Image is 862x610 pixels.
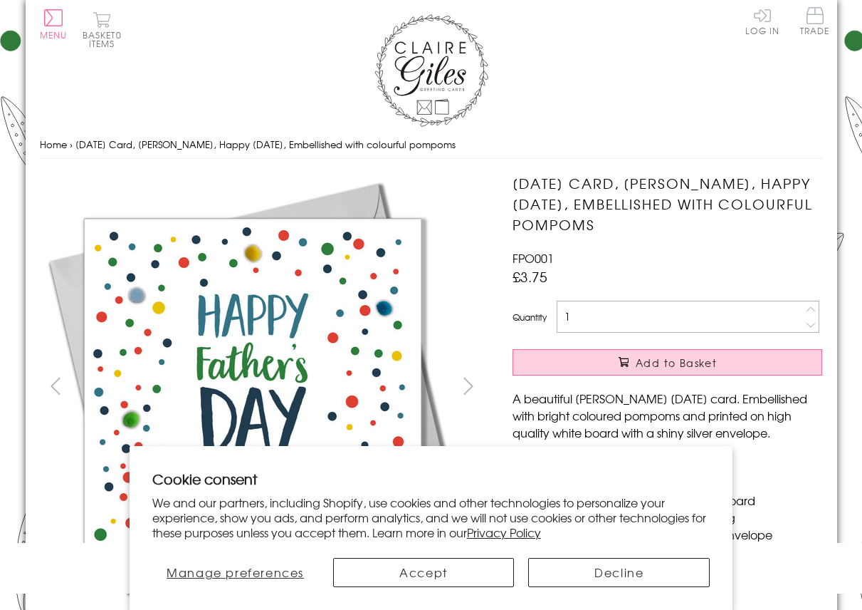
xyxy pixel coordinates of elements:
span: Trade [800,7,830,35]
button: Decline [528,558,710,587]
nav: breadcrumbs [40,130,823,160]
button: Basket0 items [83,11,122,48]
a: Log In [745,7,779,35]
span: › [70,138,73,151]
img: Father's Day Card, Dotty, Happy Father's Day, Embellished with colourful pompoms [39,173,466,601]
img: Claire Giles Greetings Cards [374,14,488,127]
span: Menu [40,29,68,41]
h1: [DATE] Card, [PERSON_NAME], Happy [DATE], Embellished with colourful pompoms [513,173,822,234]
span: 0 items [89,29,122,50]
span: FPO001 [513,249,554,267]
button: Add to Basket [513,349,822,376]
h2: Cookie consent [152,469,710,489]
a: Privacy Policy [467,524,541,541]
a: Trade [800,7,830,38]
label: Quantity [513,311,547,324]
p: A beautiful [PERSON_NAME] [DATE] card. Embellished with bright coloured pompoms and printed on hi... [513,390,822,441]
button: prev [40,370,72,402]
span: Add to Basket [636,356,717,370]
button: next [452,370,484,402]
span: [DATE] Card, [PERSON_NAME], Happy [DATE], Embellished with colourful pompoms [75,138,456,151]
a: Home [40,138,67,151]
span: Manage preferences [167,564,304,581]
span: £3.75 [513,267,547,286]
button: Accept [333,558,515,587]
button: Manage preferences [152,558,319,587]
button: Menu [40,9,68,39]
p: We and our partners, including Shopify, use cookies and other technologies to personalize your ex... [152,495,710,539]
